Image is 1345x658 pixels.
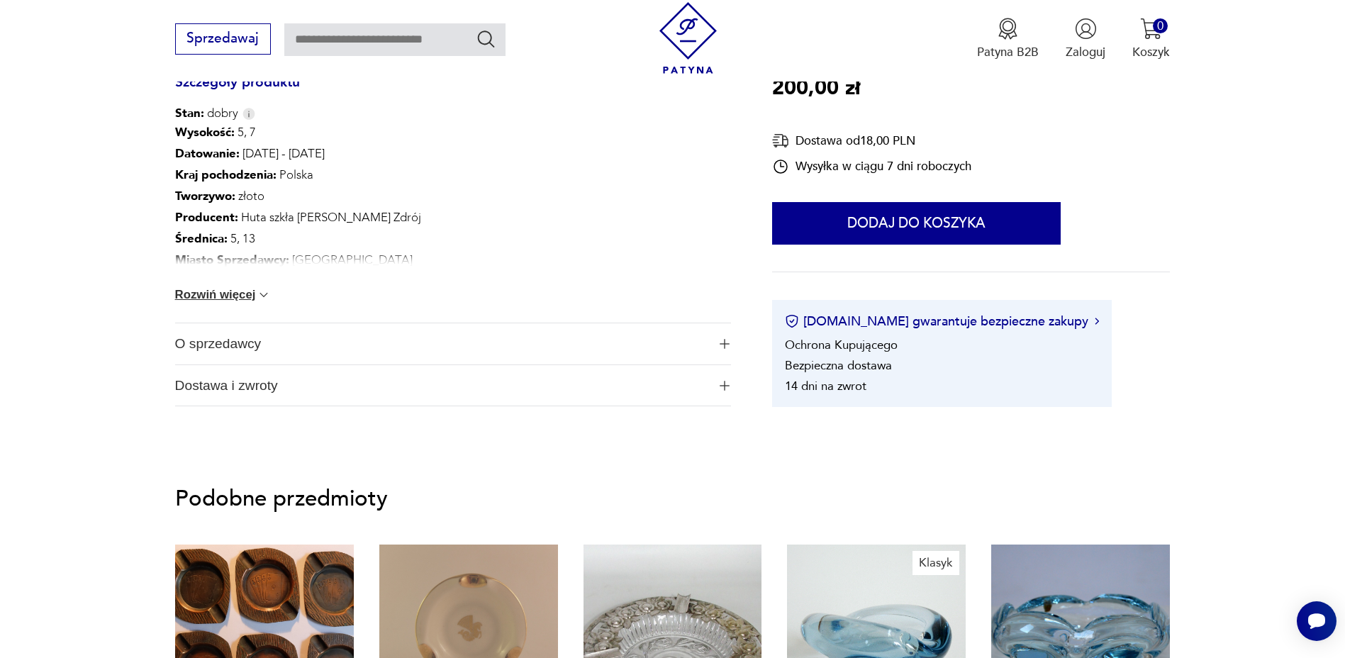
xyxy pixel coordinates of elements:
p: 5, 13 [175,228,732,250]
button: Rozwiń więcej [175,288,272,302]
img: Info icon [242,108,255,120]
p: Patyna B2B [977,44,1039,60]
div: 0 [1153,18,1168,33]
span: O sprzedawcy [175,323,708,364]
p: złoto [175,186,732,207]
p: [GEOGRAPHIC_DATA] [175,250,732,271]
li: Bezpieczna dostawa [785,357,892,373]
li: Ochrona Kupującego [785,336,898,352]
p: 200,00 zł [772,72,860,104]
b: Datowanie : [175,145,240,162]
p: Koszyk [1132,44,1170,60]
p: Polska [175,164,732,186]
button: [DOMAIN_NAME] gwarantuje bezpieczne zakupy [785,312,1099,330]
h3: Szczegóły produktu [175,77,732,106]
a: Sprzedawaj [175,34,271,45]
b: Wysokość : [175,124,235,140]
img: Ikona dostawy [772,131,789,149]
img: Ikona strzałki w prawo [1095,318,1099,325]
button: Ikona plusaDostawa i zwroty [175,365,732,406]
img: Ikona plusa [720,381,730,391]
b: Miasto Sprzedawcy : [175,252,289,268]
div: Wysyłka w ciągu 7 dni roboczych [772,157,971,174]
span: Dostawa i zwroty [175,365,708,406]
img: Ikona certyfikatu [785,314,799,328]
span: dobry [175,105,238,122]
img: Ikona koszyka [1140,18,1162,40]
img: Ikona plusa [720,339,730,349]
img: Patyna - sklep z meblami i dekoracjami vintage [652,2,724,74]
a: Ikona medaluPatyna B2B [977,18,1039,60]
button: Zaloguj [1066,18,1105,60]
div: Dostawa od 18,00 PLN [772,131,971,149]
p: 5, 7 [175,122,732,143]
b: Kraj pochodzenia : [175,167,277,183]
button: Sprzedawaj [175,23,271,55]
img: chevron down [257,288,271,302]
b: Tworzywo : [175,188,235,204]
b: Producent : [175,209,238,225]
iframe: Smartsupp widget button [1297,601,1336,641]
img: Ikonka użytkownika [1075,18,1097,40]
button: 0Koszyk [1132,18,1170,60]
img: Ikona medalu [997,18,1019,40]
button: Dodaj do koszyka [772,202,1061,245]
p: Podobne przedmioty [175,489,1171,509]
b: Średnica : [175,230,228,247]
li: 14 dni na zwrot [785,377,866,394]
p: [DATE] - [DATE] [175,143,732,164]
button: Ikona plusaO sprzedawcy [175,323,732,364]
b: Stan: [175,105,204,121]
button: Patyna B2B [977,18,1039,60]
p: Huta szkła [PERSON_NAME] Zdrój [175,207,732,228]
p: Zaloguj [1066,44,1105,60]
button: Szukaj [476,28,496,49]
